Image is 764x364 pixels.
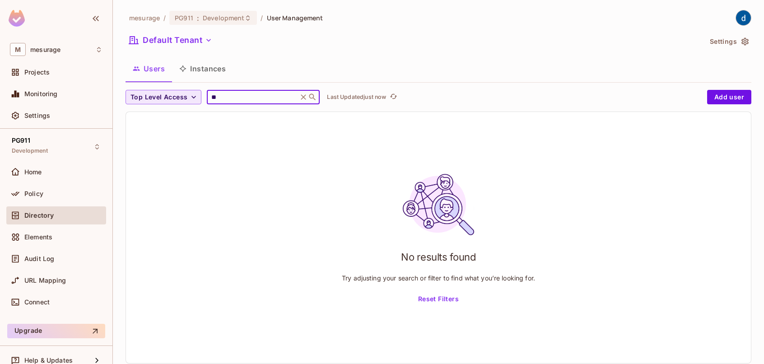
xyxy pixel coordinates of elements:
[10,43,26,56] span: M
[130,92,187,103] span: Top Level Access
[24,277,66,284] span: URL Mapping
[126,33,216,47] button: Default Tenant
[736,10,751,25] img: dev 911gcl
[129,14,160,22] span: the active workspace
[24,255,54,262] span: Audit Log
[24,190,43,197] span: Policy
[126,57,172,80] button: Users
[175,14,193,22] span: PG911
[9,10,25,27] img: SReyMgAAAABJRU5ErkJggg==
[342,274,535,282] p: Try adjusting your search or filter to find what you’re looking for.
[24,299,50,306] span: Connect
[390,93,397,102] span: refresh
[267,14,323,22] span: User Management
[12,137,30,144] span: PG911
[24,69,50,76] span: Projects
[24,357,73,364] span: Help & Updates
[12,147,48,154] span: Development
[327,93,386,101] p: Last Updated just now
[386,92,399,103] span: Click to refresh data
[707,90,751,104] button: Add user
[30,46,61,53] span: Workspace: mesurage
[706,34,751,49] button: Settings
[24,212,54,219] span: Directory
[401,250,476,264] h1: No results found
[24,112,50,119] span: Settings
[7,324,105,338] button: Upgrade
[126,90,201,104] button: Top Level Access
[415,292,462,307] button: Reset Filters
[388,92,399,103] button: refresh
[196,14,200,22] span: :
[163,14,166,22] li: /
[24,90,58,98] span: Monitoring
[172,57,233,80] button: Instances
[203,14,244,22] span: Development
[24,168,42,176] span: Home
[24,233,52,241] span: Elements
[261,14,263,22] li: /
